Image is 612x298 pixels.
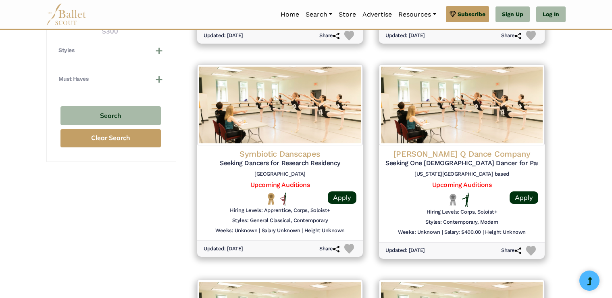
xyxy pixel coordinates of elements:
[385,171,538,178] h6: [US_STATE][GEOGRAPHIC_DATA] based
[385,149,538,159] h4: [PERSON_NAME] Q Dance Company
[501,32,521,39] h6: Share
[302,227,303,234] h6: |
[102,26,118,37] output: $300
[266,193,276,205] img: National
[495,6,530,23] a: Sign Up
[335,6,359,23] a: Store
[462,193,469,207] img: Flat
[385,159,538,168] h5: Seeking One [DEMOGRAPHIC_DATA] Dancer for Part-Time
[344,31,354,40] img: Heart
[385,32,425,39] h6: Updated: [DATE]
[215,227,257,234] h6: Weeks: Unknown
[204,149,356,159] h4: Symbiotic Danscapes
[398,229,440,236] h6: Weeks: Unknown
[442,229,443,236] h6: |
[58,75,88,83] h4: Must Haves
[448,193,458,206] img: Local
[501,247,521,254] h6: Share
[60,106,161,125] button: Search
[259,227,260,234] h6: |
[60,129,161,147] button: Clear Search
[328,191,356,204] a: Apply
[262,227,300,234] h6: Salary Unknown
[536,6,566,23] a: Log In
[204,32,243,39] h6: Updated: [DATE]
[444,229,481,236] h6: Salary: $400.00
[230,207,330,214] h6: Hiring Levels: Apprentice, Corps, Soloist+
[483,229,484,236] h6: |
[526,246,536,256] img: Heart
[319,32,339,39] h6: Share
[204,171,356,178] h6: [GEOGRAPHIC_DATA]
[385,247,425,254] h6: Updated: [DATE]
[204,246,243,252] h6: Updated: [DATE]
[450,10,456,19] img: gem.svg
[58,75,163,83] button: Must Haves
[379,65,545,145] img: Logo
[58,46,74,55] h4: Styles
[250,181,310,189] a: Upcoming Auditions
[280,193,286,206] img: All
[510,191,538,204] a: Apply
[344,244,354,254] img: Heart
[458,10,485,19] span: Subscribe
[319,246,339,252] h6: Share
[425,219,498,226] h6: Styles: Contemporary, Modern
[485,229,525,236] h6: Height Unknown
[58,46,163,55] button: Styles
[359,6,395,23] a: Advertise
[197,65,363,145] img: Logo
[446,6,489,22] a: Subscribe
[204,159,356,168] h5: Seeking Dancers for Research Residency
[302,6,335,23] a: Search
[277,6,302,23] a: Home
[395,6,439,23] a: Resources
[432,181,491,189] a: Upcoming Auditions
[526,31,536,40] img: Heart
[304,227,345,234] h6: Height Unknown
[232,217,328,224] h6: Styles: General Classical, Contemporary
[427,209,498,216] h6: Hiring Levels: Corps, Soloist+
